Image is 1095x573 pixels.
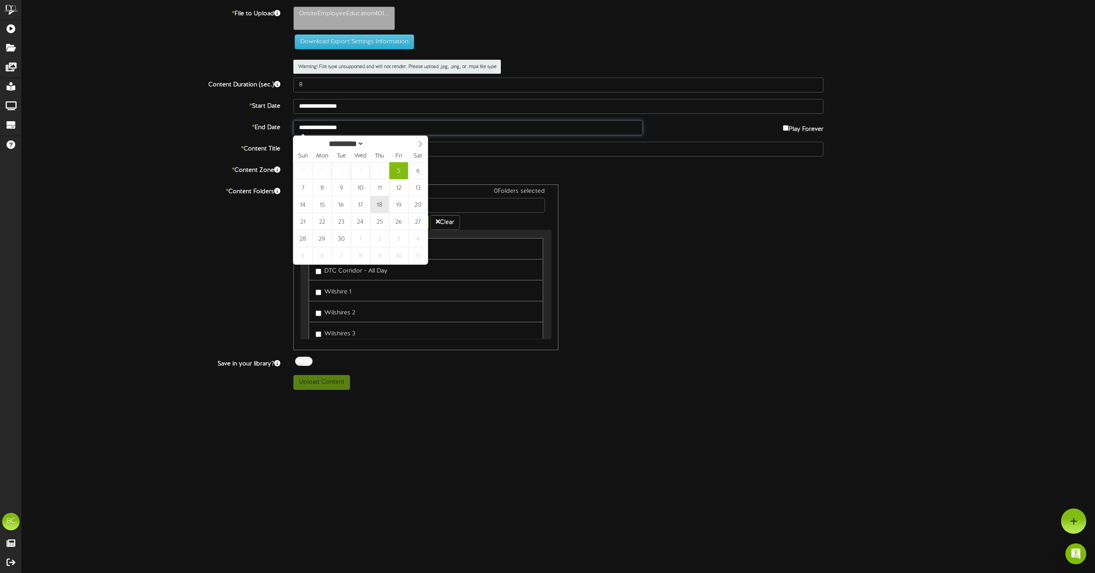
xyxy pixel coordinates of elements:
[293,142,823,157] input: Title of this Content
[293,153,313,159] span: Sun
[783,120,823,134] label: Play Forever
[313,153,332,159] span: Mon
[408,179,427,196] span: September 13, 2025
[389,153,408,159] span: Fri
[15,99,287,111] label: Start Date
[332,179,350,196] span: September 9, 2025
[15,120,287,132] label: End Date
[15,78,287,89] label: Content Duration (sec.)
[408,213,427,230] span: September 27, 2025
[295,34,414,49] button: Download Export Settings Information
[408,230,427,247] span: October 4, 2025
[370,162,389,179] span: September 4, 2025
[293,247,312,264] span: October 5, 2025
[370,179,389,196] span: September 11, 2025
[316,310,321,316] input: Wilshires 2
[370,153,389,159] span: Thu
[316,327,355,338] label: Wilshires 3
[316,290,321,295] input: Wilshire 1
[332,196,350,213] span: September 16, 2025
[313,230,331,247] span: September 29, 2025
[408,162,427,179] span: September 6, 2025
[293,179,312,196] span: September 7, 2025
[351,179,370,196] span: September 10, 2025
[332,153,351,159] span: Tue
[370,247,389,264] span: October 9, 2025
[293,375,350,390] button: Upload Content
[15,7,287,18] label: File to Upload
[389,247,408,264] span: October 10, 2025
[408,247,427,264] span: October 11, 2025
[370,213,389,230] span: September 25, 2025
[351,230,370,247] span: October 1, 2025
[351,247,370,264] span: October 8, 2025
[370,196,389,213] span: September 18, 2025
[15,357,287,368] label: Save in your library?
[332,230,350,247] span: September 30, 2025
[293,60,501,74] span: Warning! File type unsupported and will not render. Please upload .jpg, .png, or .mp4 file type
[332,247,350,264] span: October 7, 2025
[389,230,408,247] span: October 3, 2025
[389,179,408,196] span: September 12, 2025
[351,196,370,213] span: September 17, 2025
[364,139,395,148] input: Year
[293,213,312,230] span: September 21, 2025
[316,331,321,337] input: Wilshires 3
[316,285,351,297] label: Wilshire 1
[351,162,370,179] span: September 3, 2025
[389,196,408,213] span: September 19, 2025
[293,230,312,247] span: September 28, 2025
[408,153,428,159] span: Sat
[2,513,20,530] div: BC
[430,215,460,230] button: Clear
[316,264,388,276] label: DTC Corridor - All Day
[313,162,331,179] span: September 1, 2025
[15,184,287,196] label: Content Folders
[290,38,414,45] a: Download Export Settings Information
[370,230,389,247] span: October 2, 2025
[313,179,331,196] span: September 8, 2025
[15,163,287,175] label: Content Zone
[389,162,408,179] span: September 5, 2025
[293,162,312,179] span: August 31, 2025
[316,306,355,317] label: Wilshires 2
[783,125,789,131] input: Play Forever
[389,213,408,230] span: September 26, 2025
[15,142,287,153] label: Content Title
[408,196,427,213] span: September 20, 2025
[351,213,370,230] span: September 24, 2025
[313,247,331,264] span: October 6, 2025
[313,196,331,213] span: September 15, 2025
[1065,543,1086,564] div: Open Intercom Messenger
[332,162,350,179] span: September 2, 2025
[332,213,350,230] span: September 23, 2025
[313,213,331,230] span: September 22, 2025
[316,269,321,274] input: DTC Corridor - All Day
[293,196,312,213] span: September 14, 2025
[351,153,370,159] span: Wed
